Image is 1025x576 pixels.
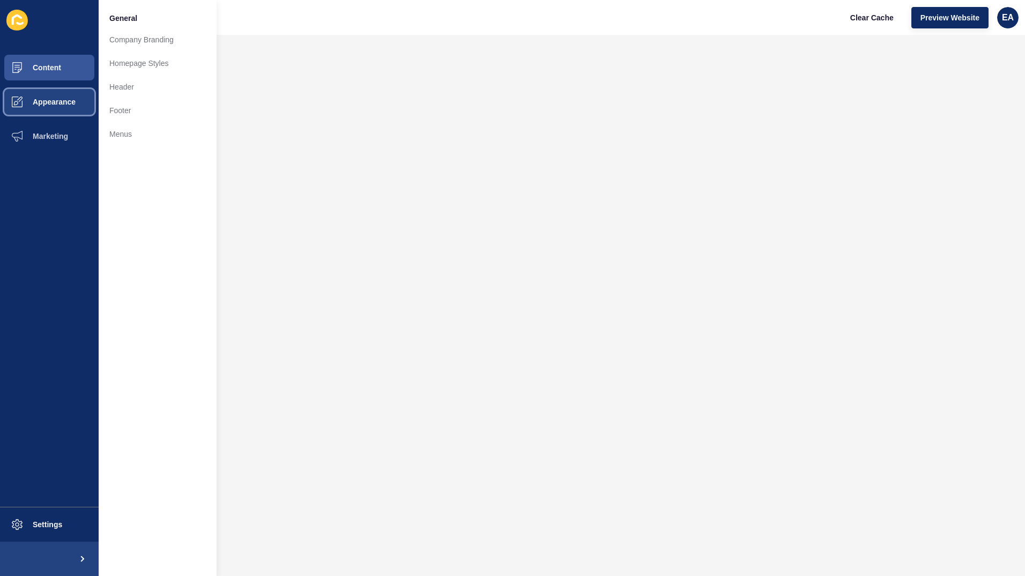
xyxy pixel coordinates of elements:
button: Preview Website [911,7,989,28]
span: General [109,13,137,24]
span: Clear Cache [850,12,894,23]
span: Preview Website [920,12,979,23]
a: Homepage Styles [99,51,217,75]
button: Clear Cache [841,7,903,28]
a: Footer [99,99,217,122]
span: EA [1002,12,1014,23]
a: Company Branding [99,28,217,51]
a: Header [99,75,217,99]
a: Menus [99,122,217,146]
